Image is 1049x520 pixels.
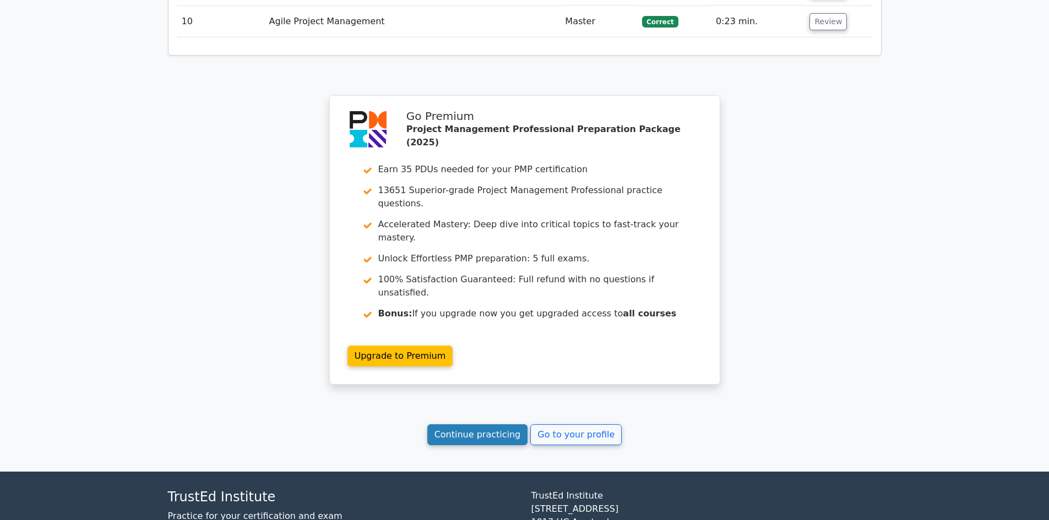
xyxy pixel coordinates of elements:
td: Master [561,6,638,37]
td: Agile Project Management [264,6,561,37]
span: Correct [642,16,678,27]
a: Go to your profile [530,424,622,445]
a: Upgrade to Premium [347,346,453,366]
td: 0:23 min. [711,6,806,37]
a: Continue practicing [427,424,528,445]
button: Review [809,13,847,30]
h4: TrustEd Institute [168,489,518,505]
td: 10 [177,6,265,37]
